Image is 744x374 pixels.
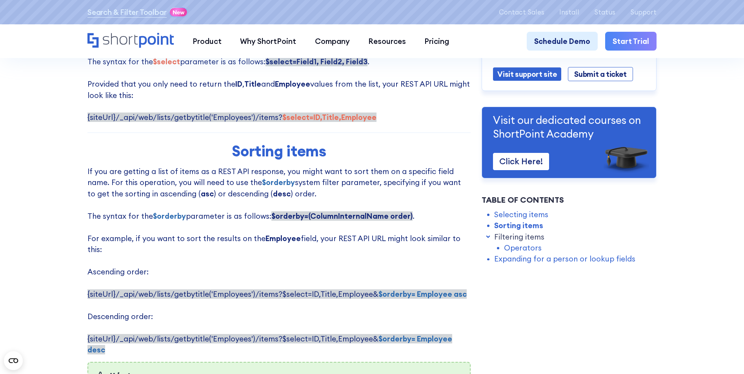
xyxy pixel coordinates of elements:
[183,32,231,50] a: Product
[368,36,406,47] div: Resources
[315,36,350,47] div: Company
[271,211,413,221] strong: $orderby=(ColumnInternalName order)
[594,8,615,16] a: Status
[266,234,301,243] strong: Employee
[415,32,458,50] a: Pricing
[494,254,635,265] a: Expanding for a person or lookup fields
[235,79,242,89] strong: ID
[527,32,598,50] a: Schedule Demo
[482,194,657,206] div: Table of Contents
[493,67,561,81] a: Visit support site
[504,242,542,253] a: Operators
[153,57,180,66] strong: $select
[273,189,291,198] strong: desc
[87,33,174,49] a: Home
[494,220,543,231] a: Sorting items
[87,166,471,356] p: If you are getting a list of items as a REST API response, you might want to sort them on a speci...
[494,231,544,242] a: Filtering items
[262,178,295,187] strong: $orderby
[87,7,167,18] a: Search & Filter Toolbar
[705,336,744,374] iframe: Chat Widget
[87,334,452,354] span: {siteUrl}/_api/web/lists/getbytitle('Employees')/items?$select=ID,Title,Employee&
[87,289,467,299] span: {siteUrl}/_api/web/lists/getbytitle('Employees')/items?$select=ID,Title,Employee&
[4,351,23,370] button: Open CMP widget
[306,32,359,50] a: Company
[499,8,544,16] a: Contact Sales
[493,114,645,141] p: Visit our dedicated courses on ShortPoint Academy
[87,113,377,122] span: {siteUrl}/_api/web/lists/getbytitle('Employees')/items?
[605,32,657,50] a: Start Trial
[275,79,310,89] strong: Employee
[266,57,367,66] strong: $select=Field1, Field2, Field3
[244,79,261,89] strong: Title
[630,8,657,16] a: Support
[378,289,467,299] strong: $orderby= Employee asc
[494,209,548,220] a: Selecting items
[359,32,415,50] a: Resources
[282,113,377,122] strong: $select=ID,Title,Employee
[153,211,186,221] strong: $orderby
[193,36,222,47] div: Product
[568,67,633,82] a: Submit a ticket
[559,8,579,16] a: Install
[132,142,426,160] h2: Sorting items
[240,36,296,47] div: Why ShortPoint
[201,189,214,198] strong: asc
[424,36,449,47] div: Pricing
[87,0,471,123] p: By forming the REST API URL to get the items (for example, URL), it will get all the fields avail...
[493,153,549,170] a: Click Here!
[231,32,306,50] a: Why ShortPoint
